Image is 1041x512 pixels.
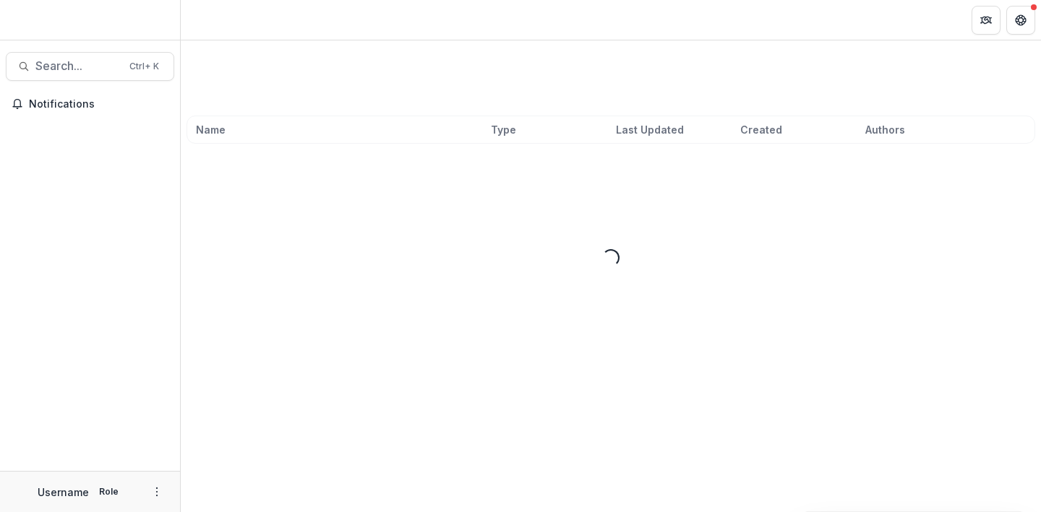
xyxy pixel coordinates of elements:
span: Type [491,122,516,137]
span: Name [196,122,226,137]
button: Notifications [6,92,174,116]
p: Role [95,485,123,498]
button: Partners [972,6,1001,35]
button: Search... [6,52,174,81]
button: More [148,483,166,500]
span: Last Updated [616,122,684,137]
div: Ctrl + K [127,58,162,74]
span: Search... [35,59,121,73]
button: Get Help [1006,6,1035,35]
span: Authors [865,122,905,137]
span: Notifications [29,98,168,110]
p: Username [38,485,89,500]
span: Created [740,122,782,137]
